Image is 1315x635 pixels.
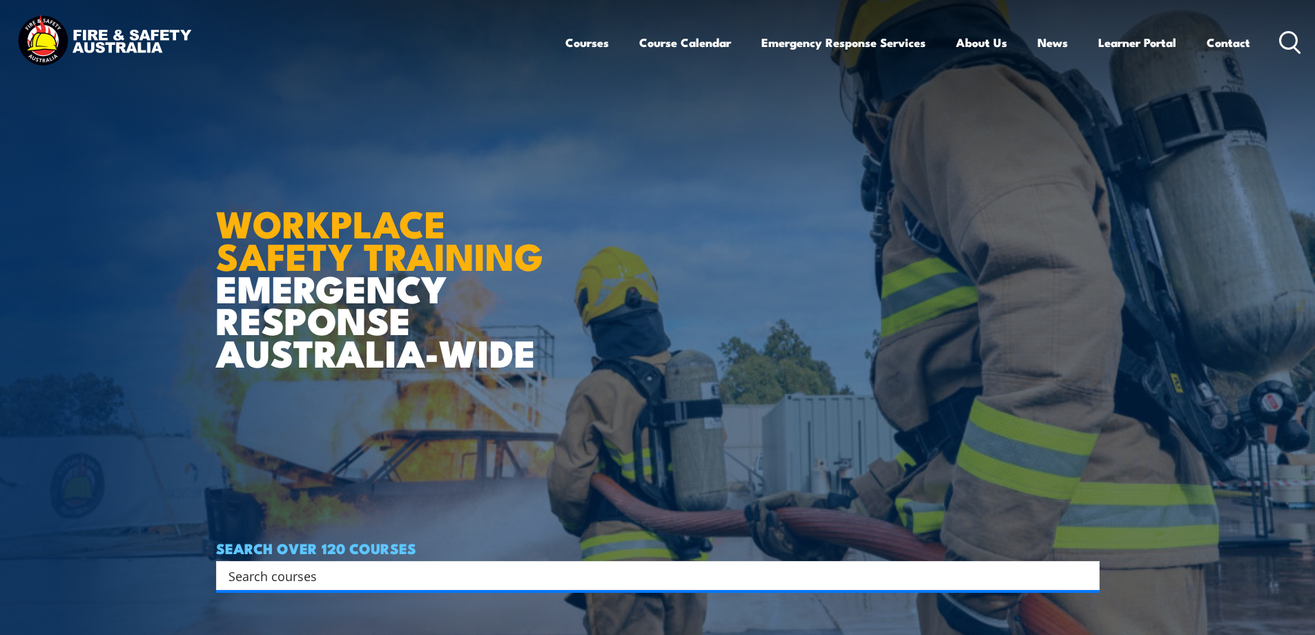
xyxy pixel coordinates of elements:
[1075,566,1095,585] button: Search magnifier button
[216,540,1100,556] h4: SEARCH OVER 120 COURSES
[639,24,731,61] a: Course Calendar
[1038,24,1068,61] a: News
[228,565,1069,586] input: Search input
[761,24,926,61] a: Emergency Response Services
[565,24,609,61] a: Courses
[216,193,543,283] strong: WORKPLACE SAFETY TRAINING
[216,172,554,368] h1: EMERGENCY RESPONSE AUSTRALIA-WIDE
[231,566,1072,585] form: Search form
[1207,24,1250,61] a: Contact
[1098,24,1176,61] a: Learner Portal
[956,24,1007,61] a: About Us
